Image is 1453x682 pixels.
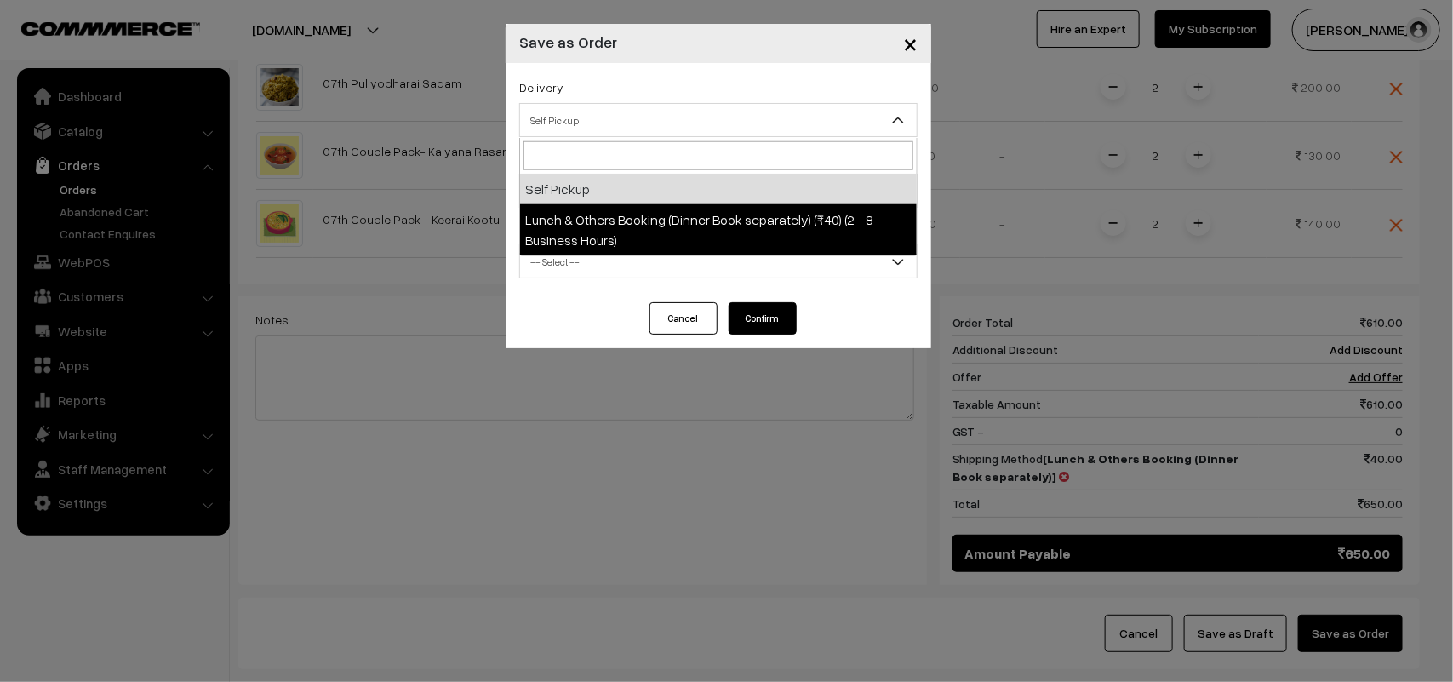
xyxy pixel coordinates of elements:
button: Confirm [729,302,797,335]
label: Delivery [519,78,563,96]
span: Self Pickup [520,106,917,135]
span: × [903,27,918,59]
button: Cancel [649,302,718,335]
li: Self Pickup [520,174,917,204]
span: Self Pickup [519,103,918,137]
button: Close [890,17,931,70]
span: -- Select -- [520,247,917,277]
li: Lunch & Others Booking (Dinner Book separately) (₹40) (2 - 8 Business Hours) [520,204,917,255]
span: -- Select -- [519,244,918,278]
h4: Save as Order [519,31,617,54]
